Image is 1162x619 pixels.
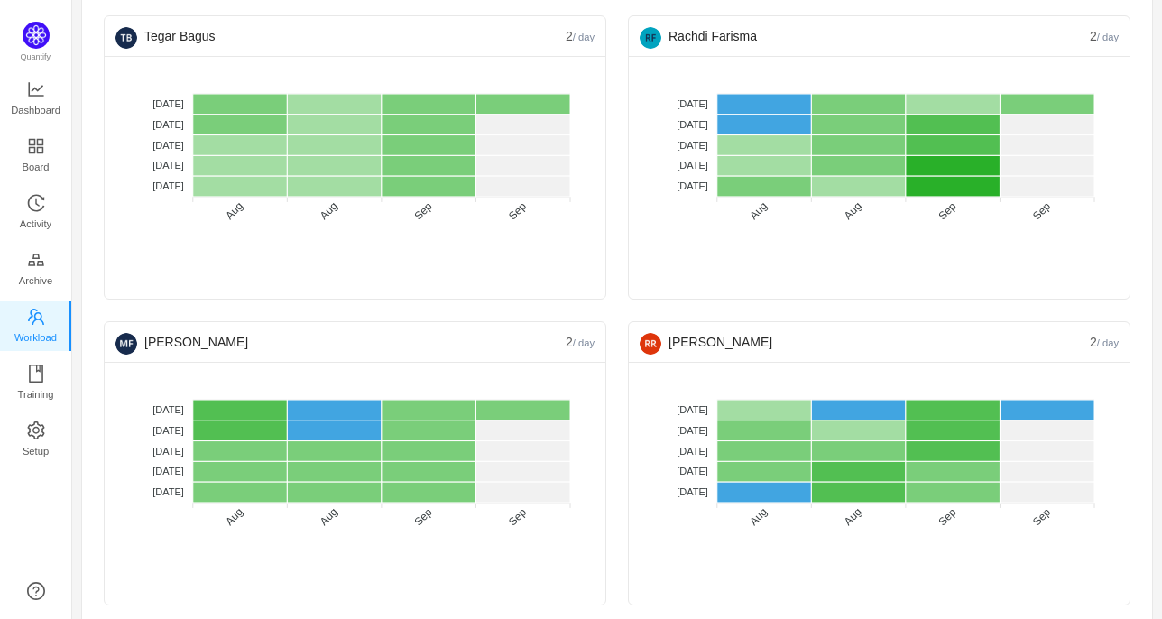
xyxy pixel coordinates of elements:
tspan: [DATE] [152,466,184,476]
i: icon: line-chart [27,80,45,98]
span: Training [17,376,53,412]
i: icon: book [27,365,45,383]
div: [PERSON_NAME] [640,322,1090,362]
small: / day [1097,337,1119,348]
img: Quantify [23,22,50,49]
tspan: [DATE] [152,180,184,191]
tspan: Aug [318,505,340,528]
a: Archive [27,252,45,288]
tspan: [DATE] [152,486,184,497]
tspan: [DATE] [677,140,708,151]
tspan: [DATE] [677,404,708,415]
span: Archive [19,263,52,299]
tspan: [DATE] [677,446,708,457]
tspan: Aug [842,505,864,528]
tspan: Aug [223,505,245,528]
tspan: Sep [506,199,529,222]
tspan: Sep [1030,199,1053,222]
img: d7ab5365d736e96c26e562dc3c0c7d1a [115,333,137,355]
div: Rachdi Farisma [640,16,1090,56]
tspan: [DATE] [677,466,708,476]
tspan: Sep [936,199,958,222]
tspan: [DATE] [152,98,184,109]
img: 09d6f1e1e1f1e966c4c81b4124987cd1 [640,27,661,49]
small: / day [573,32,595,42]
tspan: Aug [318,199,340,222]
tspan: [DATE] [677,486,708,497]
tspan: [DATE] [152,404,184,415]
i: icon: setting [27,421,45,439]
small: / day [573,337,595,348]
small: / day [1097,32,1119,42]
span: Board [23,149,50,185]
span: Workload [14,319,57,356]
a: Activity [27,195,45,231]
tspan: [DATE] [152,160,184,171]
tspan: Sep [506,505,529,528]
span: 2 [1090,29,1119,43]
i: icon: team [27,308,45,326]
span: 2 [566,29,595,43]
tspan: Aug [842,199,864,222]
span: Dashboard [11,92,60,128]
tspan: [DATE] [677,180,708,191]
tspan: Aug [223,199,245,222]
a: Dashboard [27,81,45,117]
tspan: [DATE] [677,119,708,130]
tspan: [DATE] [677,425,708,436]
tspan: Aug [747,505,770,528]
tspan: [DATE] [152,140,184,151]
i: icon: gold [27,251,45,269]
span: 2 [1090,335,1119,349]
img: 670ee017ea6e876b68ce6e1033b59617 [640,333,661,355]
a: Workload [27,309,45,345]
span: Quantify [21,52,51,61]
tspan: Sep [411,199,434,222]
tspan: [DATE] [152,425,184,436]
i: icon: history [27,194,45,212]
tspan: [DATE] [152,446,184,457]
i: icon: appstore [27,137,45,155]
a: Setup [27,422,45,458]
a: Board [27,138,45,174]
tspan: Sep [936,505,958,528]
tspan: Sep [1030,505,1053,528]
tspan: Sep [411,505,434,528]
span: 2 [566,335,595,349]
span: Setup [23,433,49,469]
a: Training [27,365,45,402]
tspan: Aug [747,199,770,222]
div: [PERSON_NAME] [115,322,566,362]
img: 5ce863d69c15b846ed10a26fceb7c235 [115,27,137,49]
div: Tegar Bagus [115,16,566,56]
tspan: [DATE] [677,98,708,109]
a: icon: question-circle [27,582,45,600]
span: Activity [20,206,51,242]
tspan: [DATE] [152,119,184,130]
tspan: [DATE] [677,160,708,171]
